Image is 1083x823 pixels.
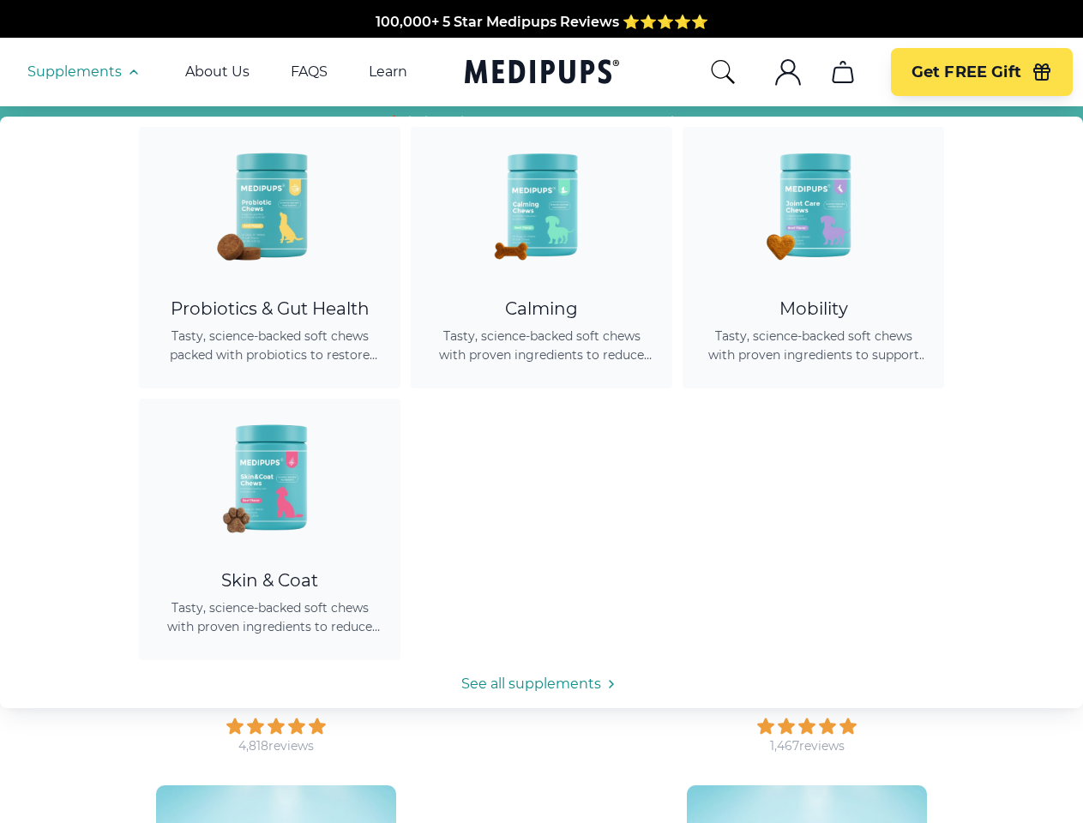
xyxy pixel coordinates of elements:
div: 1,467 reviews [770,738,845,754]
a: FAQS [291,63,328,81]
span: 100,000+ 5 Star Medipups Reviews ⭐️⭐️⭐️⭐️⭐️ [376,14,708,30]
div: 4,818 reviews [238,738,314,754]
span: Get FREE Gift [912,63,1021,82]
div: Mobility [703,298,924,320]
button: search [709,58,737,86]
button: Supplements [27,62,144,82]
span: Tasty, science-backed soft chews with proven ingredients to reduce shedding, promote healthy skin... [159,598,380,636]
span: Tasty, science-backed soft chews with proven ingredients to reduce anxiety, promote relaxation, a... [431,327,652,364]
a: Probiotic Dog Chews - MedipupsProbiotics & Gut HealthTasty, science-backed soft chews packed with... [139,127,400,388]
button: cart [822,51,863,93]
img: Joint Care Chews - Medipups [737,127,891,281]
img: Skin & Coat Chews - Medipups [193,399,347,553]
span: Made In The [GEOGRAPHIC_DATA] from domestic & globally sourced ingredients [256,34,827,51]
div: Calming [431,298,652,320]
span: Tasty, science-backed soft chews packed with probiotics to restore gut balance, ease itching, sup... [159,327,380,364]
span: Tasty, science-backed soft chews with proven ingredients to support joint health, improve mobilit... [703,327,924,364]
a: Learn [369,63,407,81]
a: About Us [185,63,250,81]
img: Probiotic Dog Chews - Medipups [193,127,347,281]
div: Probiotics & Gut Health [159,298,380,320]
img: Calming Dog Chews - Medipups [465,127,619,281]
a: Calming Dog Chews - MedipupsCalmingTasty, science-backed soft chews with proven ingredients to re... [411,127,672,388]
a: Medipups [465,56,619,91]
button: account [767,51,809,93]
a: Skin & Coat Chews - MedipupsSkin & CoatTasty, science-backed soft chews with proven ingredients t... [139,399,400,660]
a: Joint Care Chews - MedipupsMobilityTasty, science-backed soft chews with proven ingredients to su... [683,127,944,388]
button: Get FREE Gift [891,48,1073,96]
span: Supplements [27,63,122,81]
div: Skin & Coat [159,570,380,592]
